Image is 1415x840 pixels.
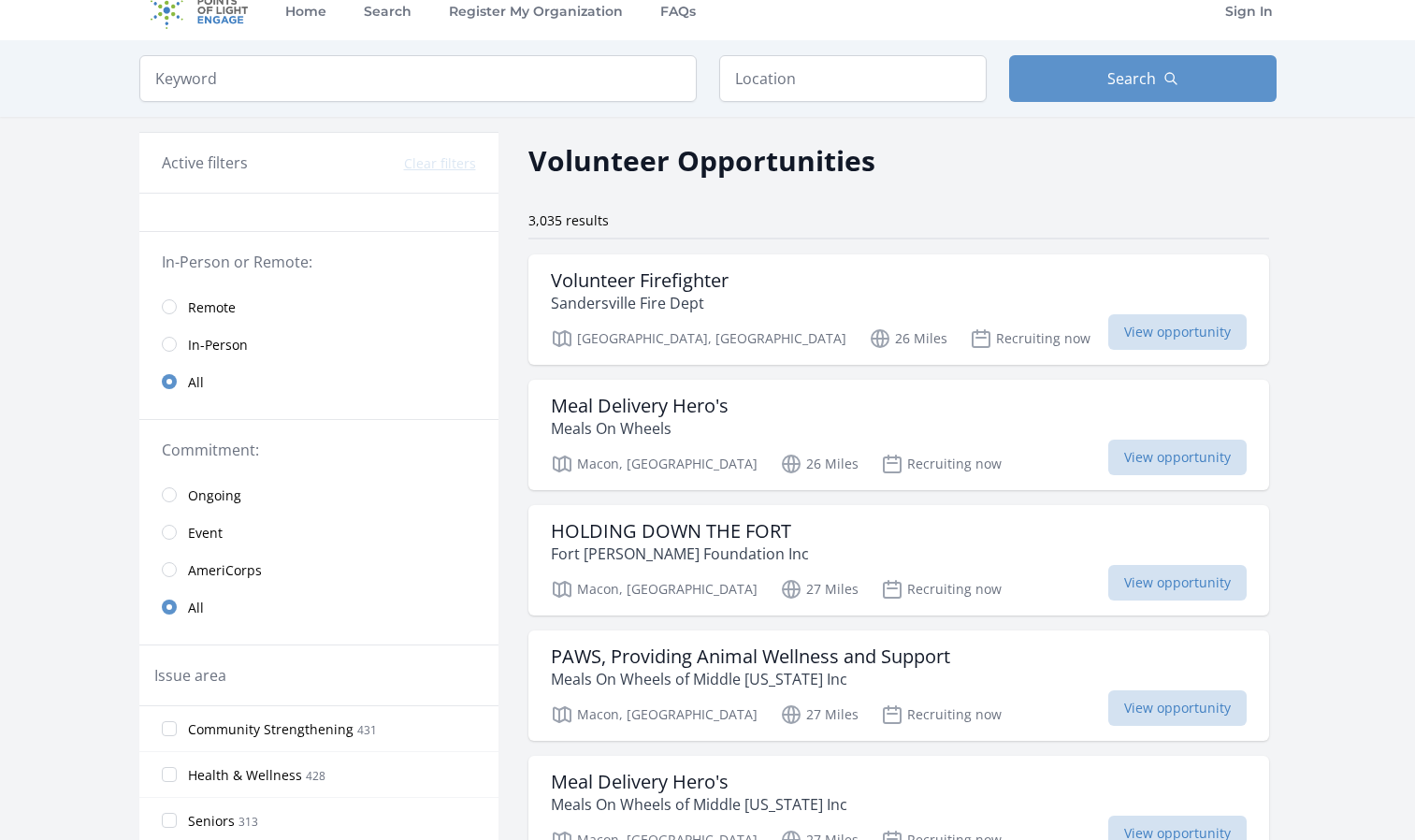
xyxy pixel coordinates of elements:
[551,269,729,292] h3: Volunteer Firefighter
[188,766,302,785] span: Health & Wellness
[1108,565,1247,601] span: View opportunity
[528,505,1269,616] a: HOLDING DOWN THE FORT Fort [PERSON_NAME] Foundation Inc Macon, [GEOGRAPHIC_DATA] 27 Miles Recruit...
[139,476,498,514] a: Ongoing
[528,380,1269,490] a: Meal Delivery Hero's Meals On Wheels Macon, [GEOGRAPHIC_DATA] 26 Miles Recruiting now View opport...
[551,793,847,816] p: Meals On Wheels of Middle [US_STATE] Inc
[780,578,859,601] p: 27 Miles
[188,298,236,317] span: Remote
[881,703,1002,726] p: Recruiting now
[719,55,987,102] input: Location
[154,664,226,687] legend: Issue area
[306,768,325,784] span: 428
[1107,67,1156,90] span: Search
[551,292,729,314] p: Sandersville Fire Dept
[551,543,809,565] p: Fort [PERSON_NAME] Foundation Inc
[357,722,377,738] span: 431
[162,767,177,782] input: Health & Wellness 428
[528,139,875,181] h2: Volunteer Opportunities
[188,720,354,739] span: Community Strengthening
[869,327,947,350] p: 26 Miles
[551,578,758,601] p: Macon, [GEOGRAPHIC_DATA]
[551,327,846,350] p: [GEOGRAPHIC_DATA], [GEOGRAPHIC_DATA]
[551,771,847,793] h3: Meal Delivery Hero's
[188,599,204,617] span: All
[551,703,758,726] p: Macon, [GEOGRAPHIC_DATA]
[188,486,241,505] span: Ongoing
[551,453,758,475] p: Macon, [GEOGRAPHIC_DATA]
[139,55,697,102] input: Keyword
[1108,690,1247,726] span: View opportunity
[188,812,235,831] span: Seniors
[139,363,498,400] a: All
[139,551,498,588] a: AmeriCorps
[528,254,1269,365] a: Volunteer Firefighter Sandersville Fire Dept [GEOGRAPHIC_DATA], [GEOGRAPHIC_DATA] 26 Miles Recrui...
[188,561,262,580] span: AmeriCorps
[780,453,859,475] p: 26 Miles
[162,721,177,736] input: Community Strengthening 431
[881,453,1002,475] p: Recruiting now
[188,373,204,392] span: All
[551,417,729,440] p: Meals On Wheels
[404,154,476,173] button: Clear filters
[139,588,498,626] a: All
[528,211,609,229] span: 3,035 results
[551,520,809,543] h3: HOLDING DOWN THE FORT
[881,578,1002,601] p: Recruiting now
[1108,314,1247,350] span: View opportunity
[238,814,258,830] span: 313
[551,645,950,668] h3: PAWS, Providing Animal Wellness and Support
[139,514,498,551] a: Event
[1108,440,1247,475] span: View opportunity
[188,336,248,355] span: In-Person
[139,288,498,326] a: Remote
[162,152,248,174] h3: Active filters
[139,326,498,363] a: In-Person
[188,524,223,543] span: Event
[551,668,950,690] p: Meals On Wheels of Middle [US_STATE] Inc
[162,251,476,273] legend: In-Person or Remote:
[551,395,729,417] h3: Meal Delivery Hero's
[528,630,1269,741] a: PAWS, Providing Animal Wellness and Support Meals On Wheels of Middle [US_STATE] Inc Macon, [GEOG...
[1009,55,1277,102] button: Search
[162,813,177,828] input: Seniors 313
[970,327,1090,350] p: Recruiting now
[162,439,476,461] legend: Commitment:
[780,703,859,726] p: 27 Miles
